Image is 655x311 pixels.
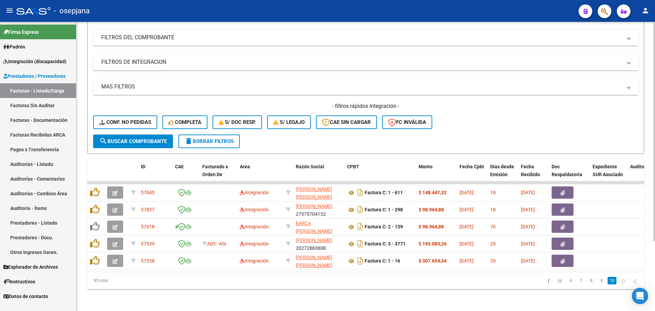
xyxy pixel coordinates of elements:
[141,164,145,169] span: ID
[365,258,400,264] strong: Factura C: 1 - 16
[419,241,447,246] strong: $ 193.083,26
[296,202,341,217] div: 27375704132
[87,272,198,289] div: 95 total
[356,204,365,215] i: Descargar documento
[3,58,67,65] span: Integración (discapacidad)
[416,159,457,189] datatable-header-cell: Monto
[296,254,341,268] div: 27268648351
[296,221,332,234] span: BARCA [PERSON_NAME]
[419,190,447,195] strong: $ 148.447,32
[293,159,344,189] datatable-header-cell: Razón Social
[3,293,48,300] span: Datos de contacto
[296,164,324,169] span: Razón Social
[388,119,426,125] span: FC Inválida
[296,255,332,268] span: [PERSON_NAME] [PERSON_NAME]
[356,221,365,232] i: Descargar documento
[101,83,622,90] mat-panel-title: MAS FILTROS
[219,119,256,125] span: S/ Doc Resp.
[240,164,250,169] span: Area
[365,190,403,196] strong: Factura C: 1 - 611
[240,258,269,264] span: Integración
[93,54,638,70] mat-expansion-panel-header: FILTROS DE INTEGRACION
[490,190,496,195] span: 18
[457,159,487,189] datatable-header-cell: Fecha Cpbt
[630,277,640,284] a: go to last page
[296,186,332,200] span: [PERSON_NAME] [PERSON_NAME]
[365,207,403,213] strong: Factura C: 1 - 298
[356,187,365,198] i: Descargar documento
[593,164,623,177] span: Expediente SUR Asociado
[93,115,157,129] button: Conf. no pedidas
[138,159,172,189] datatable-header-cell: ID
[99,119,151,125] span: Conf. no pedidas
[202,164,228,177] span: Facturado x Orden De
[618,277,628,284] a: go to next page
[141,190,155,195] span: 57845
[567,277,575,284] a: 6
[460,258,474,264] span: [DATE]
[566,275,576,286] li: page 6
[178,135,240,148] button: Borrar Filtros
[237,159,283,189] datatable-header-cell: Area
[576,275,586,286] li: page 7
[141,258,155,264] span: 57538
[490,164,514,177] span: Días desde Emisión
[93,135,173,148] button: Buscar Comprobante
[490,207,496,212] span: 18
[487,159,518,189] datatable-header-cell: Días desde Emisión
[356,255,365,266] i: Descargar documento
[162,115,207,129] button: Completa
[141,207,155,212] span: 57837
[296,203,332,209] span: [PERSON_NAME]
[141,241,155,246] span: 57539
[586,275,596,286] li: page 8
[521,241,535,246] span: [DATE]
[419,207,444,212] strong: $ 98.964,88
[93,29,638,46] mat-expansion-panel-header: FILTROS DEL COMPROBANTE
[141,224,155,229] span: 57618
[3,263,58,271] span: Explorador de Archivos
[3,28,39,36] span: Firma Express
[101,34,622,41] mat-panel-title: FILTROS DEL COMPROBANTE
[490,241,496,246] span: 29
[544,277,553,284] a: go to first page
[521,224,535,229] span: [DATE]
[296,238,332,243] span: [PERSON_NAME]
[169,119,201,125] span: Completa
[322,119,371,125] span: CAE SIN CARGAR
[240,207,269,212] span: Integración
[213,115,262,129] button: S/ Doc Resp.
[490,258,496,264] span: 29
[577,277,585,284] a: 7
[518,159,549,189] datatable-header-cell: Fecha Recibido
[240,241,269,246] span: Integración
[240,224,269,229] span: Integración
[549,159,590,189] datatable-header-cell: Doc Respaldatoria
[552,164,582,177] span: Doc Respaldatoria
[419,258,447,264] strong: $ 307.654,34
[207,241,226,246] span: A03 - ASI
[382,115,432,129] button: FC Inválida
[460,164,484,169] span: Fecha Cpbt
[521,207,535,212] span: [DATE]
[3,43,25,51] span: Padrón
[3,72,65,80] span: Prestadores / Proveedores
[172,159,200,189] datatable-header-cell: CAE
[365,224,403,230] strong: Factura C: 2 - 159
[267,115,311,129] button: S/ legajo
[296,185,341,200] div: 27385473139
[596,275,607,286] li: page 9
[316,115,377,129] button: CAE SIN CARGAR
[587,277,595,284] a: 8
[419,164,433,169] span: Monto
[347,164,359,169] span: CPBT
[597,277,606,284] a: 9
[273,119,305,125] span: S/ legajo
[185,137,193,145] mat-icon: delete
[555,277,565,284] a: go to previous page
[296,220,341,234] div: 27353354162
[3,278,35,285] span: Instructivos
[521,258,535,264] span: [DATE]
[99,138,167,144] span: Buscar Comprobante
[641,6,650,15] mat-icon: person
